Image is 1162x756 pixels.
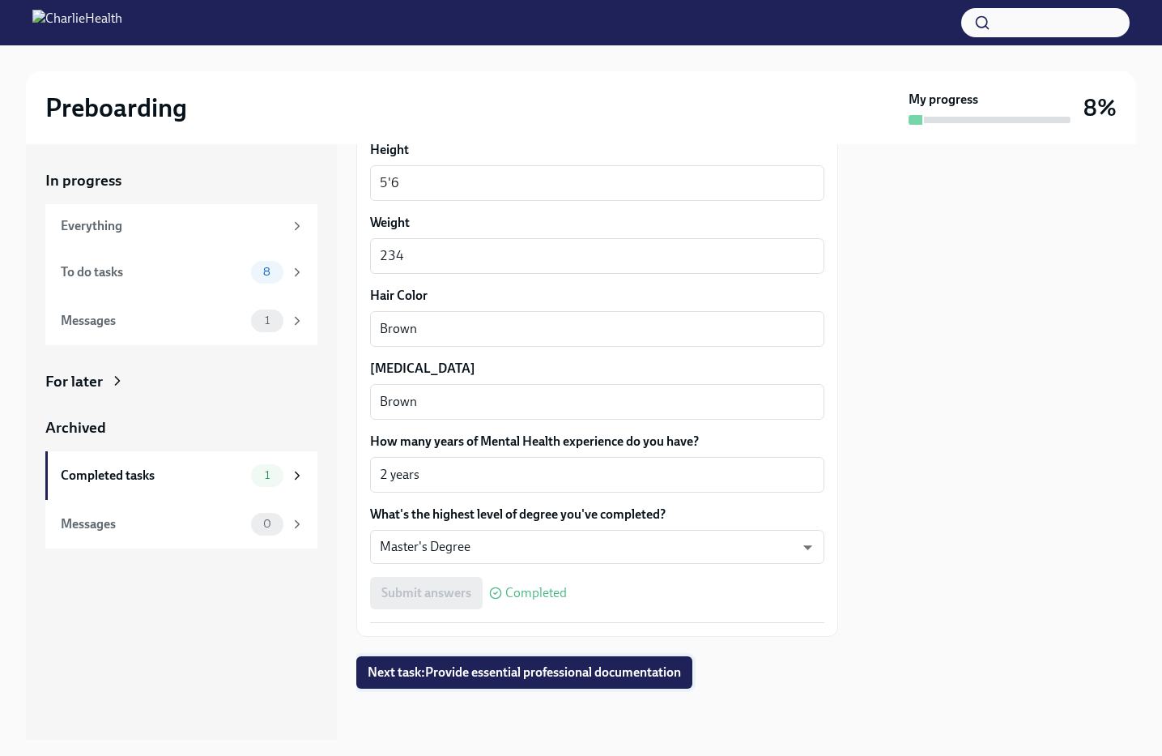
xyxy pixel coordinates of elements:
[370,287,824,305] label: Hair Color
[380,173,815,193] textarea: 5'6
[32,10,122,36] img: CharlieHealth
[380,246,815,266] textarea: 234
[370,214,824,232] label: Weight
[45,297,317,345] a: Messages1
[61,263,245,281] div: To do tasks
[370,433,824,451] label: How many years of Mental Health experience do you have?
[45,371,103,392] div: For later
[45,92,187,124] h2: Preboarding
[45,371,317,392] a: For later
[45,417,317,438] a: Archived
[909,91,978,109] strong: My progress
[380,392,815,412] textarea: Brown
[380,319,815,339] textarea: Brown
[61,217,283,235] div: Everything
[253,266,280,278] span: 8
[370,141,824,159] label: Height
[253,518,281,530] span: 0
[45,170,317,191] a: In progress
[368,664,681,681] span: Next task : Provide essential professional documentation
[370,530,824,564] div: Master's Degree
[61,515,245,533] div: Messages
[61,312,245,330] div: Messages
[370,360,824,378] label: [MEDICAL_DATA]
[45,500,317,549] a: Messages0
[1083,93,1117,122] h3: 8%
[61,467,245,485] div: Completed tasks
[255,314,279,327] span: 1
[45,451,317,500] a: Completed tasks1
[356,656,692,689] button: Next task:Provide essential professional documentation
[505,587,567,600] span: Completed
[45,204,317,248] a: Everything
[45,248,317,297] a: To do tasks8
[370,506,824,523] label: What's the highest level of degree you've completed?
[255,469,279,481] span: 1
[380,465,815,485] textarea: 2 years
